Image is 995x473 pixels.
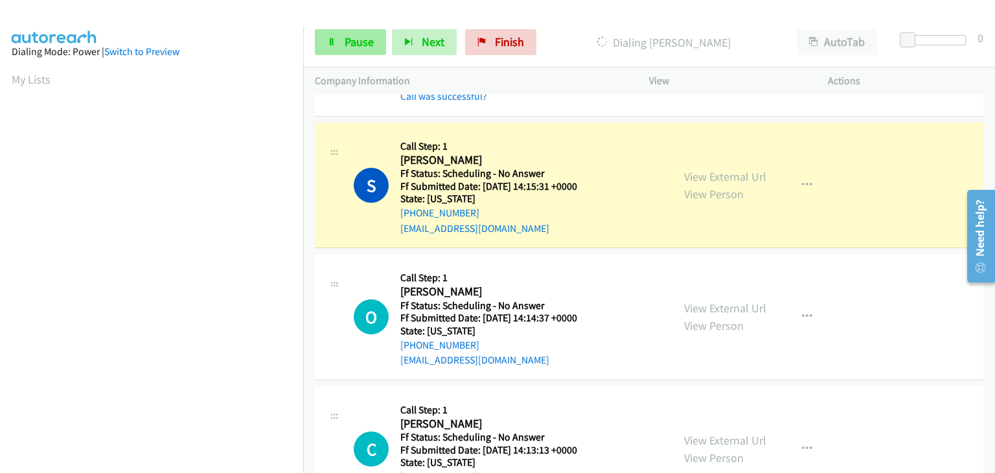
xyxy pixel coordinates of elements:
h5: Call Step: 1 [400,140,593,153]
h5: Ff Submitted Date: [DATE] 14:15:31 +0000 [400,180,593,193]
h5: Ff Status: Scheduling - No Answer [400,167,593,180]
a: View Person [684,187,744,202]
a: Finish [465,29,536,55]
p: Actions [828,73,983,89]
span: Pause [345,34,374,49]
span: Finish [495,34,524,49]
a: Pause [315,29,386,55]
h5: State: [US_STATE] [400,192,593,205]
a: View External Url [684,169,766,184]
div: The call is yet to be attempted [354,432,389,467]
div: Delay between calls (in seconds) [906,35,966,45]
h5: Ff Submitted Date: [DATE] 14:14:37 +0000 [400,312,593,325]
iframe: Resource Center [958,185,995,288]
p: Dialing [PERSON_NAME] [554,34,773,51]
div: 0 [978,29,983,47]
button: AutoTab [797,29,877,55]
a: [EMAIL_ADDRESS][DOMAIN_NAME] [400,354,549,366]
a: Call was successful? [400,90,487,102]
h1: S [354,168,389,203]
h2: [PERSON_NAME] [400,417,593,432]
h1: O [354,299,389,334]
h2: [PERSON_NAME] [400,284,593,299]
h1: C [354,432,389,467]
a: View Person [684,318,744,333]
h5: Ff Status: Scheduling - No Answer [400,431,593,444]
h5: Call Step: 1 [400,271,593,284]
a: [PHONE_NUMBER] [400,207,479,219]
h5: State: [US_STATE] [400,456,593,469]
a: View External Url [684,301,766,316]
h2: [PERSON_NAME] [400,153,593,168]
button: Next [392,29,457,55]
span: Next [422,34,444,49]
a: Switch to Preview [104,45,179,58]
p: Company Information [315,73,626,89]
h5: Ff Submitted Date: [DATE] 14:13:13 +0000 [400,444,593,457]
p: View [649,73,805,89]
a: View Person [684,450,744,465]
h5: Ff Status: Scheduling - No Answer [400,299,593,312]
a: View External Url [684,433,766,448]
a: [PHONE_NUMBER] [400,339,479,351]
a: [EMAIL_ADDRESS][DOMAIN_NAME] [400,222,549,235]
h5: Call Step: 1 [400,404,593,417]
div: Dialing Mode: Power | [12,44,292,60]
a: My Lists [12,72,51,87]
h5: State: [US_STATE] [400,325,593,338]
div: The call is yet to be attempted [354,299,389,334]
